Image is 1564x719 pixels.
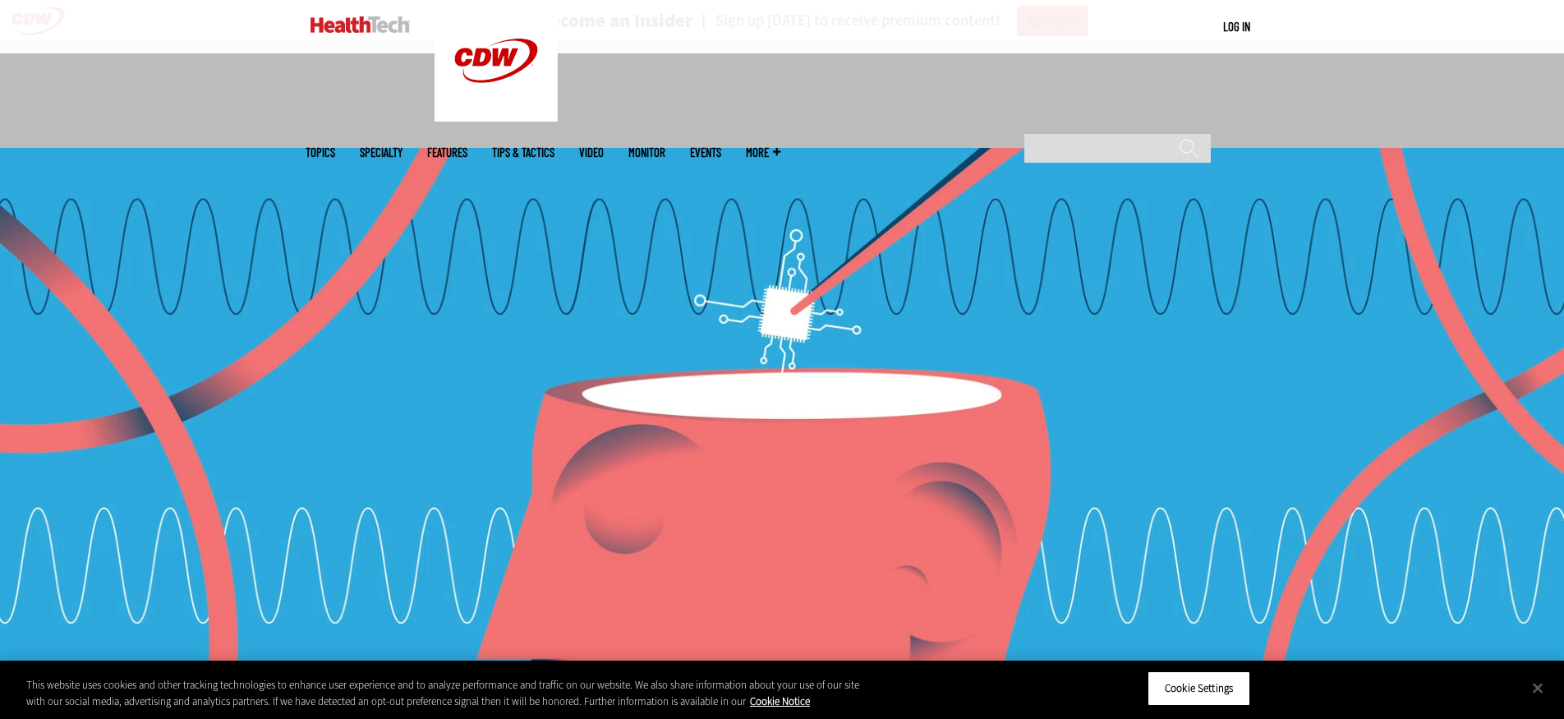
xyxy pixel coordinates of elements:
[306,146,335,159] span: Topics
[427,146,467,159] a: Features
[750,694,810,708] a: More information about your privacy
[1520,670,1556,706] button: Close
[746,146,780,159] span: More
[435,108,558,126] a: CDW
[628,146,665,159] a: MonITor
[579,146,604,159] a: Video
[690,146,721,159] a: Events
[310,16,410,33] img: Home
[1148,671,1250,706] button: Cookie Settings
[360,146,402,159] span: Specialty
[1223,19,1250,34] a: Log in
[1223,18,1250,35] div: User menu
[26,677,860,709] div: This website uses cookies and other tracking technologies to enhance user experience and to analy...
[492,146,554,159] a: Tips & Tactics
